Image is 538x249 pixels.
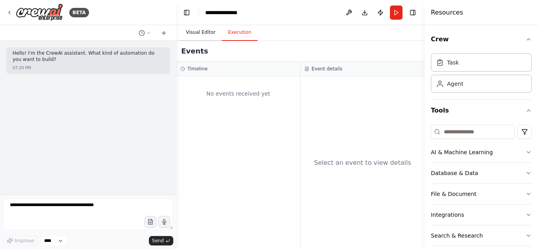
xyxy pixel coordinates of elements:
button: Integrations [431,205,532,225]
button: Database & Data [431,163,532,183]
span: Improve [15,238,34,244]
button: File & Document [431,184,532,204]
button: Send [149,236,173,245]
div: 07:20 PM [13,65,31,71]
div: Integrations [431,211,464,219]
div: No events received yet [180,80,296,107]
div: Database & Data [431,169,478,177]
div: AI & Machine Learning [431,148,493,156]
button: AI & Machine Learning [431,142,532,162]
button: Execution [222,24,258,41]
button: Start a new chat [158,28,170,38]
div: Select an event to view details [314,158,411,168]
span: Send [152,238,164,244]
div: Search & Research [431,232,483,240]
h4: Resources [431,8,463,17]
button: Switch to previous chat [135,28,154,38]
button: Tools [431,100,532,122]
nav: breadcrumb [205,9,245,17]
button: Search & Research [431,225,532,246]
button: Click to speak your automation idea [158,216,170,228]
img: Logo [16,4,63,21]
button: Hide left sidebar [181,7,192,18]
h3: Event details [312,66,342,72]
p: Hello! I'm the CrewAI assistant. What kind of automation do you want to build? [13,50,164,63]
button: Hide right sidebar [407,7,418,18]
div: Agent [447,80,463,88]
button: Upload files [145,216,156,228]
div: Task [447,59,459,66]
button: Improve [3,236,37,246]
h2: Events [181,46,208,57]
h3: Timeline [187,66,208,72]
div: BETA [69,8,89,17]
div: Crew [431,50,532,99]
div: File & Document [431,190,477,198]
button: Visual Editor [180,24,222,41]
button: Crew [431,28,532,50]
